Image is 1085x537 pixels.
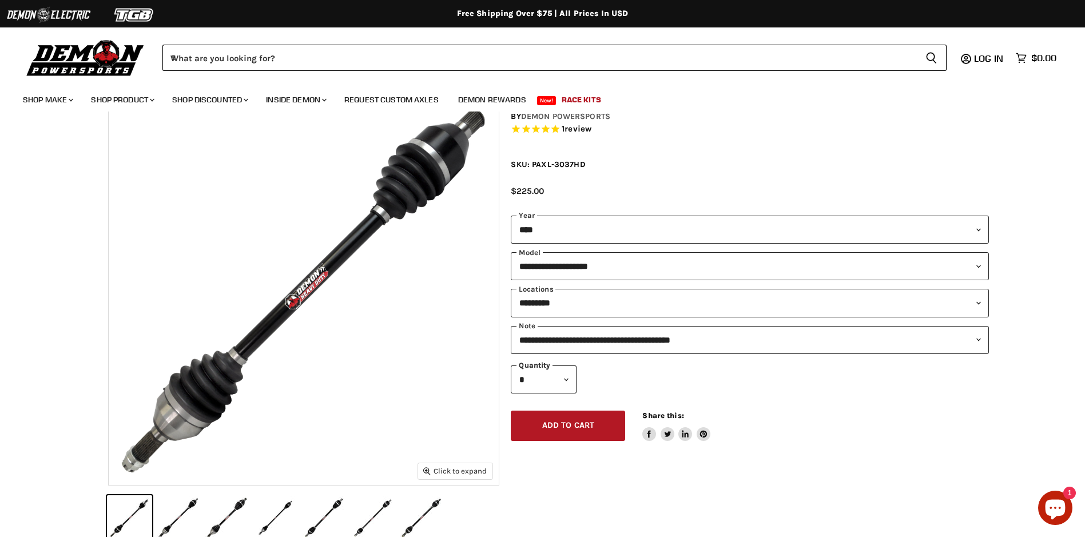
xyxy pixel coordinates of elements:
[109,95,499,485] img: IMAGE
[511,411,625,441] button: Add to cart
[336,88,447,112] a: Request Custom Axles
[511,326,989,354] select: keys
[257,88,333,112] a: Inside Demon
[511,289,989,317] select: keys
[450,88,535,112] a: Demon Rewards
[511,252,989,280] select: modal-name
[511,365,577,393] select: Quantity
[511,158,989,170] div: SKU: PAXL-3037HD
[82,88,161,112] a: Shop Product
[537,96,557,105] span: New!
[511,216,989,244] select: year
[565,124,591,134] span: review
[423,467,487,475] span: Click to expand
[1010,50,1062,66] a: $0.00
[23,37,148,78] img: Demon Powersports
[542,420,595,430] span: Add to cart
[642,411,683,420] span: Share this:
[974,53,1003,64] span: Log in
[1031,53,1056,63] span: $0.00
[511,124,989,136] span: Rated 5.0 out of 5 stars 1 reviews
[14,88,80,112] a: Shop Make
[85,9,1000,19] div: Free Shipping Over $75 | All Prices In USD
[6,4,92,26] img: Demon Electric Logo 2
[511,186,544,196] span: $225.00
[14,83,1054,112] ul: Main menu
[92,4,177,26] img: TGB Logo 2
[511,110,989,123] div: by
[562,124,591,134] span: 1 reviews
[916,45,947,71] button: Search
[418,463,492,479] button: Click to expand
[969,53,1010,63] a: Log in
[521,112,610,121] a: Demon Powersports
[162,45,947,71] form: Product
[164,88,255,112] a: Shop Discounted
[642,411,710,441] aside: Share this:
[162,45,916,71] input: When autocomplete results are available use up and down arrows to review and enter to select
[1035,491,1076,528] inbox-online-store-chat: Shopify online store chat
[553,88,610,112] a: Race Kits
